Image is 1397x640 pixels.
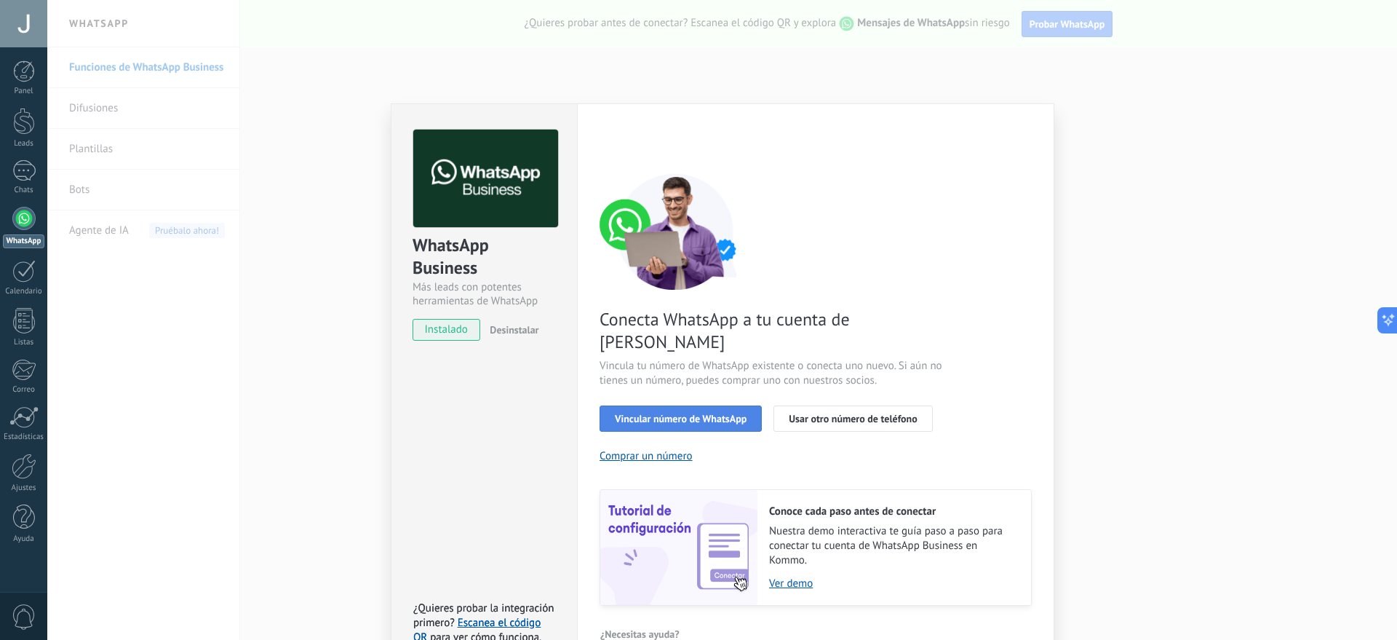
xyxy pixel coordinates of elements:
button: Desinstalar [484,319,538,341]
span: Nuestra demo interactiva te guía paso a paso para conectar tu cuenta de WhatsApp Business en Kommo. [769,524,1016,568]
img: connect number [600,173,752,290]
div: Chats [3,186,45,195]
span: Conecta WhatsApp a tu cuenta de [PERSON_NAME] [600,308,946,353]
span: ¿Quieres probar la integración primero? [413,601,554,630]
span: Desinstalar [490,323,538,336]
h2: Conoce cada paso antes de conectar [769,505,1016,518]
span: instalado [413,319,479,341]
button: Vincular número de WhatsApp [600,406,762,432]
div: Ayuda [3,534,45,544]
div: Calendario [3,287,45,296]
img: logo_main.png [413,130,558,228]
a: Ver demo [769,577,1016,590]
span: Vincula tu número de WhatsApp existente o conecta uno nuevo. Si aún no tienes un número, puedes c... [600,359,946,388]
div: Más leads con potentes herramientas de WhatsApp [413,280,556,308]
div: WhatsApp [3,234,44,248]
div: Leads [3,139,45,149]
span: ¿Necesitas ayuda? [600,629,680,639]
div: WhatsApp Business [413,234,556,280]
div: Listas [3,338,45,347]
span: Vincular número de WhatsApp [615,414,747,424]
span: Usar otro número de teléfono [789,414,917,424]
div: Ajustes [3,483,45,493]
button: Usar otro número de teléfono [773,406,932,432]
div: Estadísticas [3,432,45,442]
div: Correo [3,385,45,395]
div: Panel [3,87,45,96]
button: Comprar un número [600,449,693,463]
